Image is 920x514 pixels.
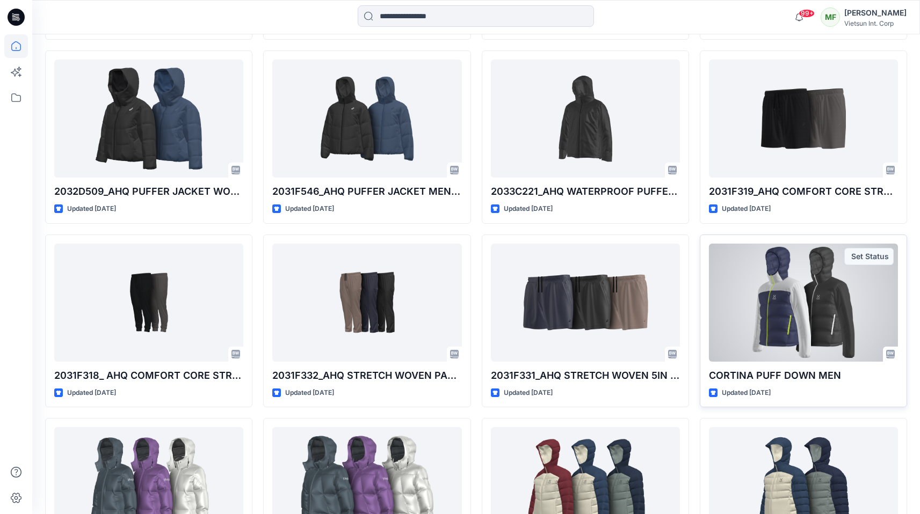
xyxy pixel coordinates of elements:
[491,368,680,383] p: 2031F331_AHQ STRETCH WOVEN 5IN SHORT MEN WESTERN_AW26
[67,203,116,215] p: Updated [DATE]
[504,203,553,215] p: Updated [DATE]
[67,387,116,399] p: Updated [DATE]
[709,184,898,199] p: 2031F319_AHQ COMFORT CORE STRETCH WOVEN 7IN SHORT MEN WESTERN_SMS_AW26
[709,368,898,383] p: CORTINA PUFF DOWN MEN
[491,184,680,199] p: 2033C221_AHQ WATERPROOF PUFFER JACEKT UNISEX WESTERN_AW26
[799,9,815,18] span: 99+
[272,244,461,362] a: 2031F332_AHQ STRETCH WOVEN PANT MEN WESTERN_AW26
[821,8,840,27] div: MF
[709,60,898,178] a: 2031F319_AHQ COMFORT CORE STRETCH WOVEN 7IN SHORT MEN WESTERN_SMS_AW26
[285,387,334,399] p: Updated [DATE]
[54,184,243,199] p: 2032D509_AHQ PUFFER JACKET WOMEN WESTERN_AW26
[722,203,771,215] p: Updated [DATE]
[272,184,461,199] p: 2031F546_AHQ PUFFER JACKET MEN WESTERN _AW26
[722,387,771,399] p: Updated [DATE]
[844,19,907,27] div: Vietsun Int. Corp
[272,60,461,178] a: 2031F546_AHQ PUFFER JACKET MEN WESTERN _AW26
[285,203,334,215] p: Updated [DATE]
[54,244,243,362] a: 2031F318_ AHQ COMFORT CORE STRETCH WOVEN PANT MEN WESTERN_SMS_AW26
[272,368,461,383] p: 2031F332_AHQ STRETCH WOVEN PANT MEN WESTERN_AW26
[844,6,907,19] div: [PERSON_NAME]
[709,244,898,362] a: CORTINA PUFF DOWN MEN
[491,244,680,362] a: 2031F331_AHQ STRETCH WOVEN 5IN SHORT MEN WESTERN_AW26
[491,60,680,178] a: 2033C221_AHQ WATERPROOF PUFFER JACEKT UNISEX WESTERN_AW26
[54,60,243,178] a: 2032D509_AHQ PUFFER JACKET WOMEN WESTERN_AW26
[504,387,553,399] p: Updated [DATE]
[54,368,243,383] p: 2031F318_ AHQ COMFORT CORE STRETCH WOVEN PANT MEN WESTERN_SMS_AW26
